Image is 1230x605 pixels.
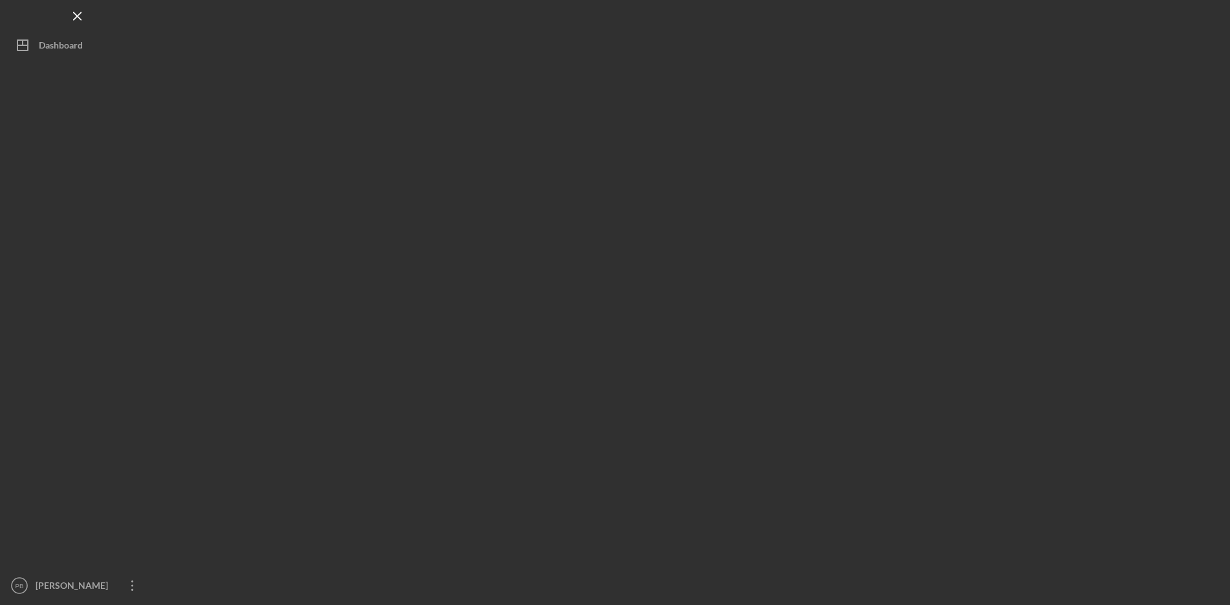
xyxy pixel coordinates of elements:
[6,32,149,58] button: Dashboard
[32,573,116,602] div: [PERSON_NAME]
[16,582,24,589] text: PB
[39,32,83,61] div: Dashboard
[6,573,149,599] button: PB[PERSON_NAME]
